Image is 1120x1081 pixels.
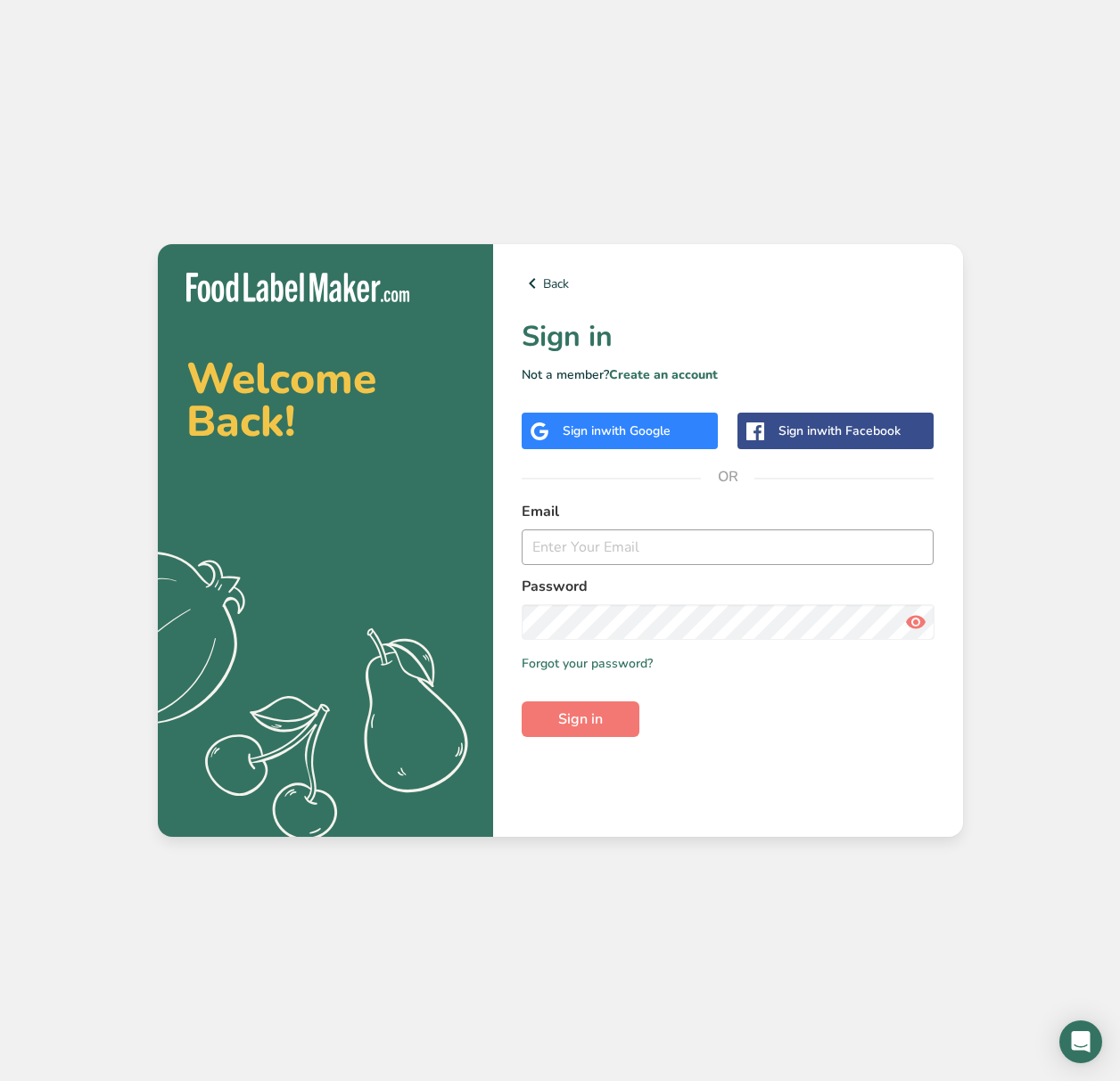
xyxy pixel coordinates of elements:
[701,450,754,504] span: OR
[563,422,671,440] div: Sign in
[1059,1020,1102,1063] div: Open Intercom Messenger
[522,654,653,673] a: Forgot your password?
[601,422,671,439] span: with Google
[522,529,935,565] input: Enter Your Email
[186,357,465,443] h2: Welcome Back!
[522,273,935,294] a: Back
[522,501,935,522] label: Email
[522,576,935,597] label: Password
[522,701,639,737] button: Sign in
[778,422,901,440] div: Sign in
[609,366,718,383] a: Create an account
[817,422,901,439] span: with Facebook
[522,315,935,358] h1: Sign in
[522,365,935,384] p: Not a member?
[186,273,409,302] img: Food Label Maker
[558,708,603,730] span: Sign in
